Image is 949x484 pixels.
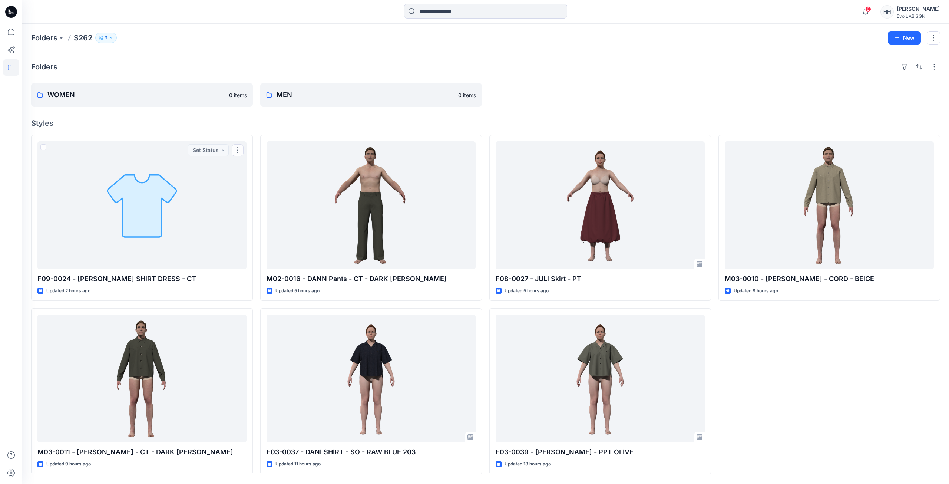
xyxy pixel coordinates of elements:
[37,315,247,442] a: M03-0011 - PEDRO Overshirt - CT - DARK LODEN
[267,447,476,457] p: F03-0037 - DANI SHIRT - SO - RAW BLUE 203
[95,33,117,43] button: 3
[47,90,225,100] p: WOMEN
[734,287,778,295] p: Updated 8 hours ago
[496,141,705,269] a: F08-0027 - JULI Skirt - PT
[505,460,551,468] p: Updated 13 hours ago
[725,274,934,284] p: M03-0010 - [PERSON_NAME] - CORD - BEIGE
[865,6,871,12] span: 6
[105,34,108,42] p: 3
[496,274,705,284] p: F08-0027 - JULI Skirt - PT
[260,83,482,107] a: MEN0 items
[897,4,940,13] div: [PERSON_NAME]
[275,460,321,468] p: Updated 11 hours ago
[725,141,934,269] a: M03-0010 - PEDRO Overshirt - CORD - BEIGE
[458,91,476,99] p: 0 items
[897,13,940,19] div: Evo LAB SGN
[267,315,476,442] a: F03-0037 - DANI SHIRT - SO - RAW BLUE 203
[37,141,247,269] a: F09-0024 - JEANIE SHIRT DRESS - CT
[496,315,705,442] a: F03-0039 - DANI Shirt - PPT OLIVE
[46,460,91,468] p: Updated 9 hours ago
[229,91,247,99] p: 0 items
[31,33,57,43] a: Folders
[267,141,476,269] a: M02-0016 - DANN Pants - CT - DARK LODEN
[74,33,92,43] p: S262
[505,287,549,295] p: Updated 5 hours ago
[31,62,57,71] h4: Folders
[880,5,894,19] div: HH
[888,31,921,45] button: New
[275,287,320,295] p: Updated 5 hours ago
[37,447,247,457] p: M03-0011 - [PERSON_NAME] - CT - DARK [PERSON_NAME]
[31,119,940,128] h4: Styles
[496,447,705,457] p: F03-0039 - [PERSON_NAME] - PPT OLIVE
[46,287,90,295] p: Updated 2 hours ago
[31,83,253,107] a: WOMEN0 items
[277,90,454,100] p: MEN
[37,274,247,284] p: F09-0024 - [PERSON_NAME] SHIRT DRESS - CT
[267,274,476,284] p: M02-0016 - DANN Pants - CT - DARK [PERSON_NAME]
